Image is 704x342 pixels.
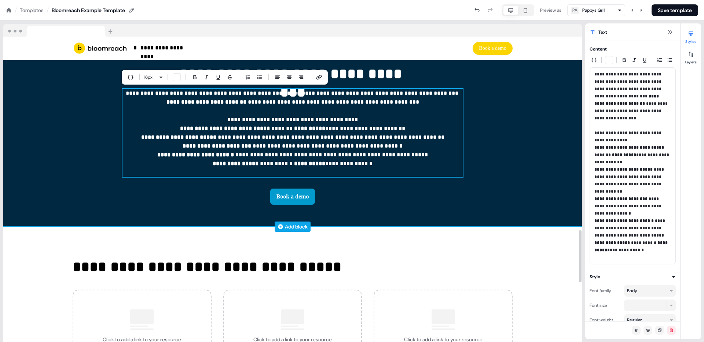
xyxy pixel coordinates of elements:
[141,73,159,82] button: 16px
[3,24,116,37] img: Browser topbar
[296,42,513,55] div: Book a demo
[47,6,49,14] div: /
[285,223,308,230] div: Add block
[590,45,607,53] div: Content
[590,300,621,311] div: Font size
[572,7,577,14] div: PA
[590,273,600,280] div: Style
[270,189,315,205] button: Book a demo
[582,7,605,14] div: Pappys Grill
[652,4,698,16] button: Save template
[144,74,153,81] span: 16 px
[590,273,676,280] button: Style
[20,7,44,14] a: Templates
[627,316,642,324] div: Regular
[15,6,17,14] div: /
[540,7,561,14] div: Preview as
[567,4,625,16] button: PAPappys Grill
[590,314,621,326] div: Font weight
[73,42,128,55] img: Image
[681,28,701,44] button: Styles
[598,29,607,36] span: Text
[627,287,668,294] div: Body
[681,48,701,64] button: Layers
[52,7,125,14] div: Bloomreach Example Template
[590,285,621,297] div: Font family
[473,42,513,55] button: Book a demo
[3,3,238,135] iframe: Bloomreach Shopify Edge Summit
[624,285,676,297] button: Body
